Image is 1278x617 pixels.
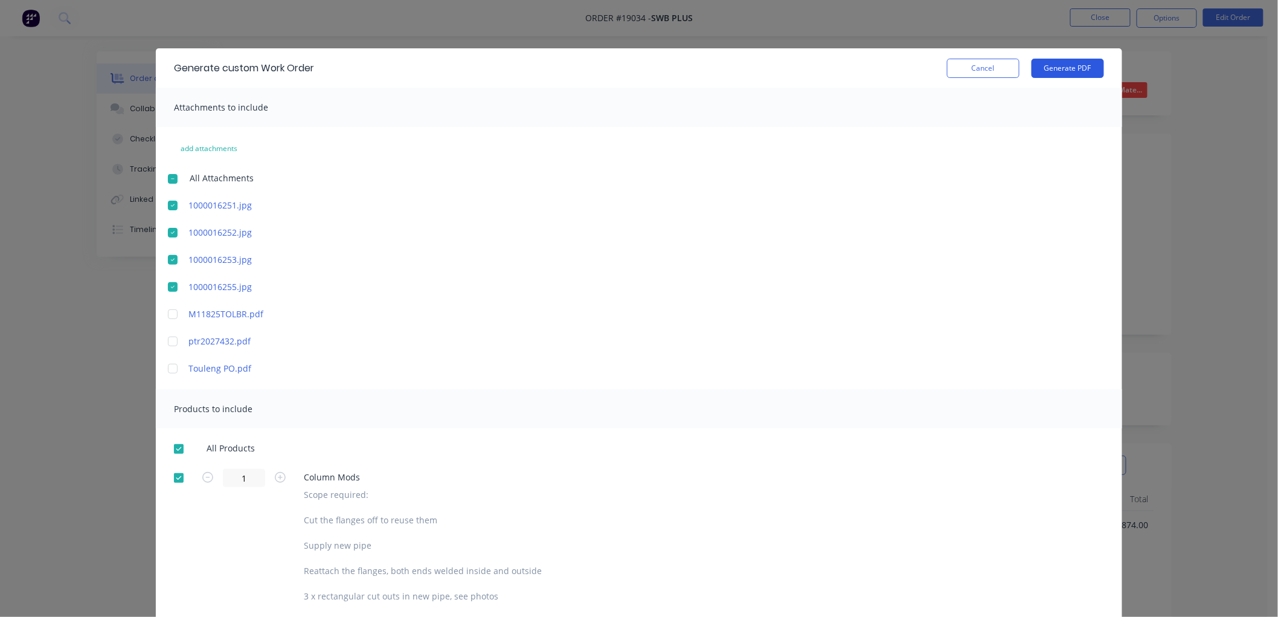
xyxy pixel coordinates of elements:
[947,59,1020,78] button: Cancel
[174,403,252,415] span: Products to include
[188,199,400,212] a: 1000016251.jpg
[190,172,254,184] span: All Attachments
[1032,59,1104,78] button: Generate PDF
[188,226,400,239] a: 1000016252.jpg
[207,442,263,454] span: All Products
[188,280,400,293] a: 1000016255.jpg
[174,102,268,113] span: Attachments to include
[188,335,400,347] a: ptr2027432.pdf
[174,61,314,76] div: Generate custom Work Order
[188,362,400,375] a: Touleng PO.pdf
[304,471,542,483] span: Column Mods
[188,308,400,320] a: M11825TOLBR.pdf
[168,139,250,158] button: add attachments
[188,253,400,266] a: 1000016253.jpg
